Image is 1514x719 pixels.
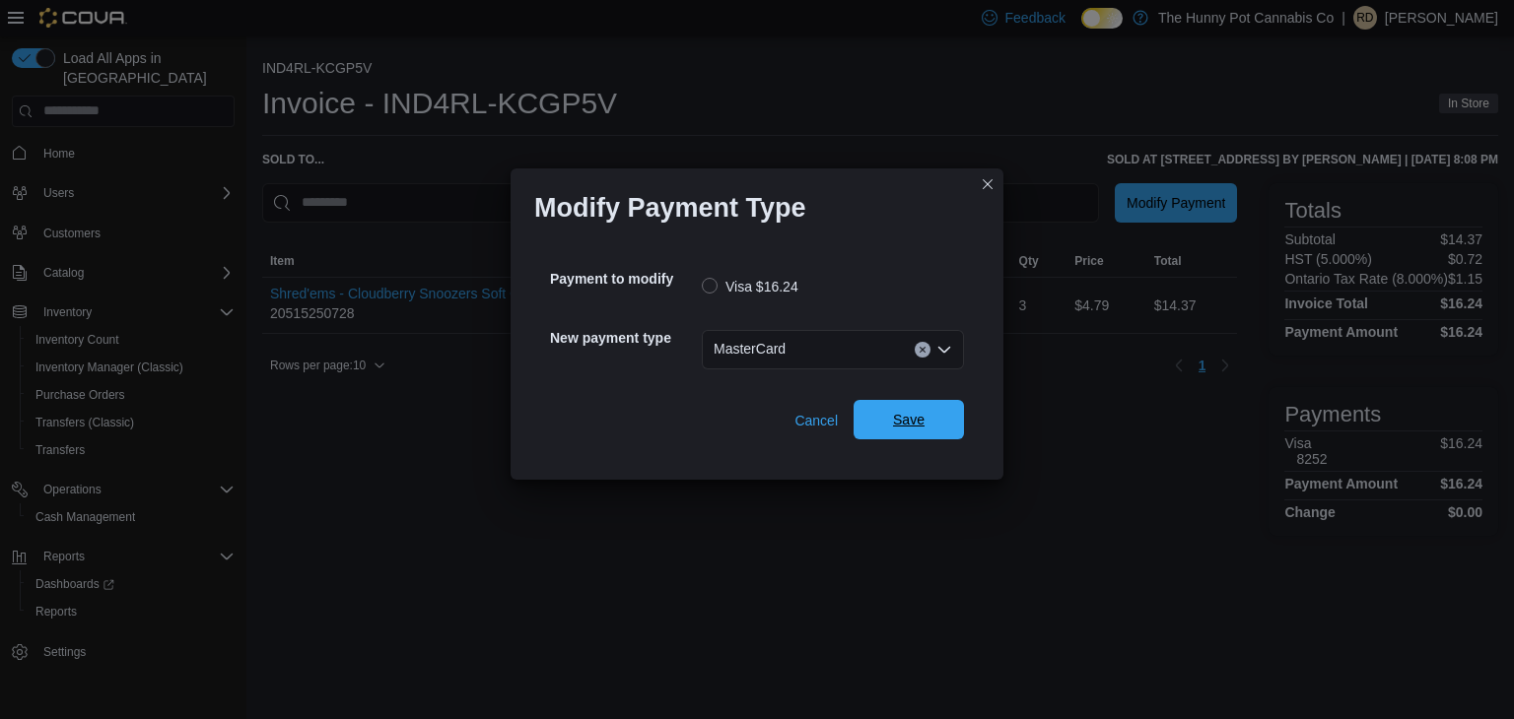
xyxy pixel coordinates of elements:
h1: Modify Payment Type [534,192,806,224]
h5: Payment to modify [550,259,698,298]
span: MasterCard [714,337,786,360]
input: Accessible screen reader label [793,338,795,361]
button: Cancel [787,401,846,440]
span: Save [893,410,925,429]
label: Visa $16.24 [702,275,798,298]
button: Clear input [915,342,930,358]
button: Save [854,400,964,439]
button: Open list of options [936,342,952,358]
span: Cancel [794,411,838,430]
button: Closes this modal window [976,172,999,196]
h5: New payment type [550,318,698,358]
